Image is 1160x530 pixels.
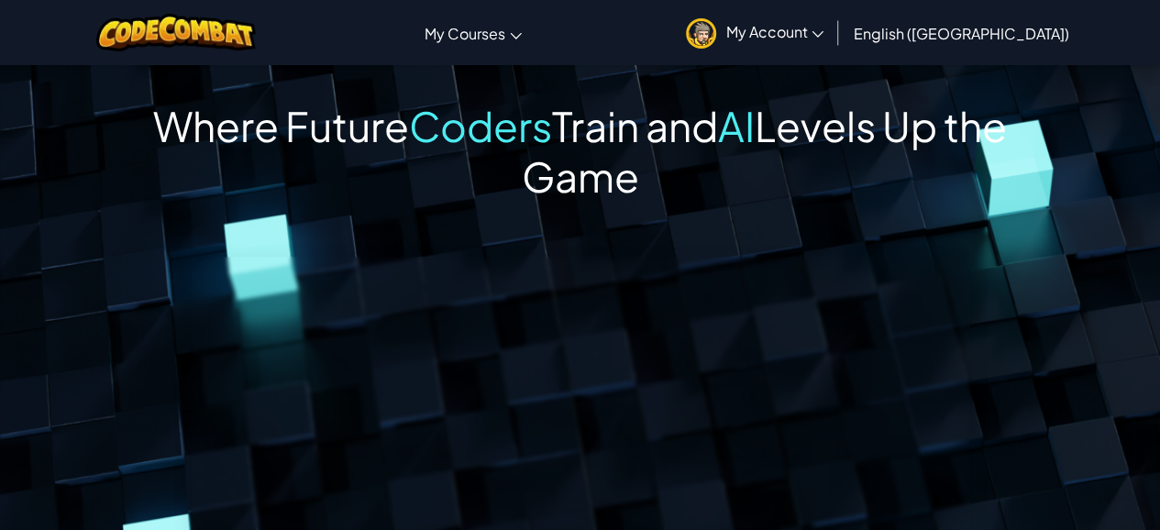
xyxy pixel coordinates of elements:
span: Levels Up the Game [522,100,1008,202]
a: My Courses [415,8,531,58]
a: My Account [677,4,833,61]
span: Train and [552,100,718,151]
img: CodeCombat logo [96,14,257,51]
span: Where Future [153,100,409,151]
span: AI [718,100,755,151]
img: avatar [686,18,716,49]
span: My Account [725,22,823,41]
span: My Courses [425,24,505,43]
a: English ([GEOGRAPHIC_DATA]) [844,8,1077,58]
span: Coders [409,100,552,151]
span: English ([GEOGRAPHIC_DATA]) [853,24,1068,43]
